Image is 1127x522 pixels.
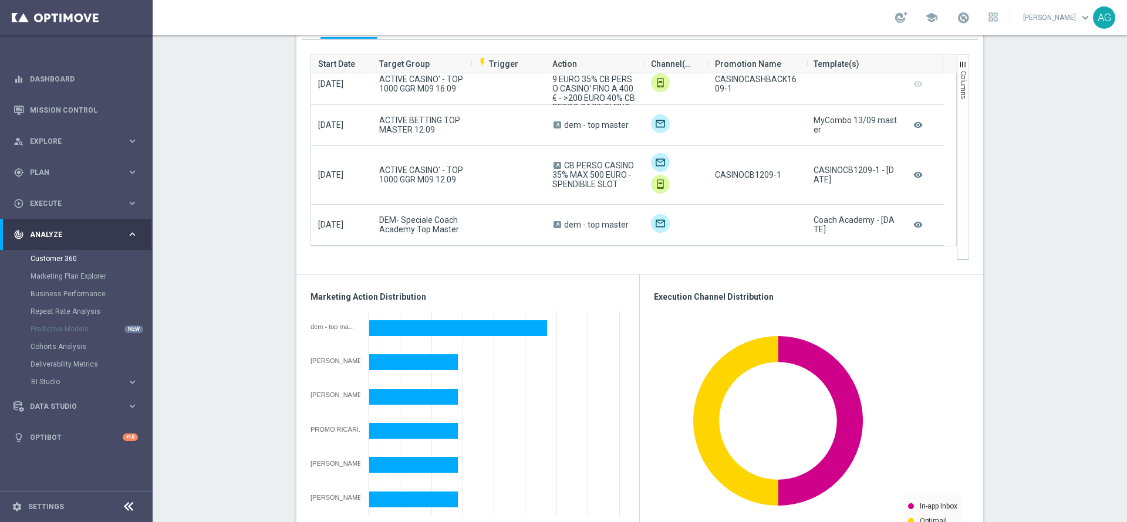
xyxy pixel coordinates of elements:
[814,116,898,134] div: MyCombo 13/09 master
[552,52,577,76] span: Action
[554,221,561,228] span: A
[127,198,138,209] i: keyboard_arrow_right
[651,175,670,194] img: In-app Inbox
[1022,9,1093,26] a: [PERSON_NAME]keyboard_arrow_down
[478,57,487,67] i: flash_on
[13,106,139,115] div: Mission Control
[31,342,122,351] a: Cohorts Analysis
[318,52,355,76] span: Start Date
[814,165,898,184] div: CASINOCB1209-1 - [DATE]
[715,52,781,76] span: Promotion Name
[30,63,138,94] a: Dashboard
[379,165,464,184] span: ACTIVE CASINO' - TOP 1000 GGR M09 12.09
[920,502,957,510] text: In-app Inbox
[30,422,123,453] a: Optibot
[311,291,625,302] h3: Marketing Action Distribution
[379,215,464,234] span: DEM- Speciale Coach Academy Top Master
[552,161,634,189] span: CB PERSO CASINO 35% MAX 500 EURO - SPENDIBILE SLOT
[912,217,924,233] i: remove_red_eye
[311,323,360,330] div: dem - top master
[31,378,115,385] span: BI Studio
[14,167,24,178] i: gps_fixed
[14,136,24,147] i: person_search
[30,403,127,410] span: Data Studio
[14,167,127,178] div: Plan
[31,267,151,285] div: Marketing Plan Explorer
[14,229,24,240] i: track_changes
[1079,11,1092,24] span: keyboard_arrow_down
[13,168,139,177] button: gps_fixed Plan keyboard_arrow_right
[379,74,464,93] span: ACTIVE CASINO' - TOP 1000 GGR M09 16.09
[564,220,629,229] span: dem - top master
[311,391,360,398] div: CB PERSO CASINO 30% MAX 250 EURO - SPENDIBILE SLOT
[651,73,670,92] img: In-app Inbox
[14,401,127,412] div: Data Studio
[651,114,670,133] img: Optimail
[564,120,629,130] span: dem - top master
[31,272,122,281] a: Marketing Plan Explorer
[13,199,139,208] button: play_circle_outline Execute keyboard_arrow_right
[30,231,127,238] span: Analyze
[127,167,138,178] i: keyboard_arrow_right
[31,378,127,385] div: BI Studio
[651,52,691,76] span: Channel(s)
[651,153,670,172] img: Optimail
[379,52,430,76] span: Target Group
[31,373,151,391] div: BI Studio
[31,320,151,338] div: Predictive Models
[31,254,122,263] a: Customer 360
[311,357,360,364] div: CB PERSO CASINO' 30% MAX 500 EURO O CB VINTO 10% MAX 150 EURO SPENDIBILE SLOT
[13,433,139,442] button: lightbulb Optibot +10
[14,74,24,84] i: equalizer
[127,377,138,388] i: keyboard_arrow_right
[311,426,360,433] div: PROMO RICARICA 35% MAX 1.000 EURO - SPENDIBILE SLOT
[13,137,139,146] button: person_search Explore keyboard_arrow_right
[31,303,151,320] div: Repeat Rate Analysis
[552,37,636,131] span: FASCE RICARICA: TRA 30/99 EURO 25% CB PERSO CASINO' FINO A 300€ -TRA 100/199 EURO 35% CB PERSO CA...
[311,494,360,501] div: CB PERSO CASINO 35% MAX 500 EURO - SPENDIBILE SLOT
[127,401,138,412] i: keyboard_arrow_right
[814,52,859,76] span: Template(s)
[14,94,138,126] div: Mission Control
[14,198,127,209] div: Execute
[654,291,969,302] h3: Execution Channel Distribution
[651,214,670,233] div: Optimail
[31,355,151,373] div: Deliverability Metrics
[925,11,938,24] span: school
[379,116,464,134] span: ACTIVE BETTING TOP MASTER 12.09
[30,169,127,176] span: Plan
[13,230,139,239] button: track_changes Analyze keyboard_arrow_right
[1093,6,1115,29] div: AG
[30,138,127,145] span: Explore
[30,200,127,207] span: Execute
[31,285,151,303] div: Business Performance
[14,63,138,94] div: Dashboard
[912,167,924,183] i: remove_red_eye
[12,501,22,512] i: settings
[30,94,138,126] a: Mission Control
[31,377,139,387] button: BI Studio keyboard_arrow_right
[311,460,360,467] div: FASCE RICARICA: TRA 30/99 EURO 25% CB PERSO CASINO' FINO A 300€ -TRA 100/199 EURO 35% CB PERSO CA...
[14,432,24,443] i: lightbulb
[13,74,139,84] button: equalizer Dashboard
[318,220,343,229] span: [DATE]
[28,503,64,510] a: Settings
[13,402,139,411] button: Data Studio keyboard_arrow_right
[123,433,138,441] div: +10
[31,250,151,267] div: Customer 360
[318,170,343,179] span: [DATE]
[127,229,138,240] i: keyboard_arrow_right
[14,198,24,209] i: play_circle_outline
[478,59,518,69] span: Trigger
[814,215,898,234] div: Coach Academy - [DATE]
